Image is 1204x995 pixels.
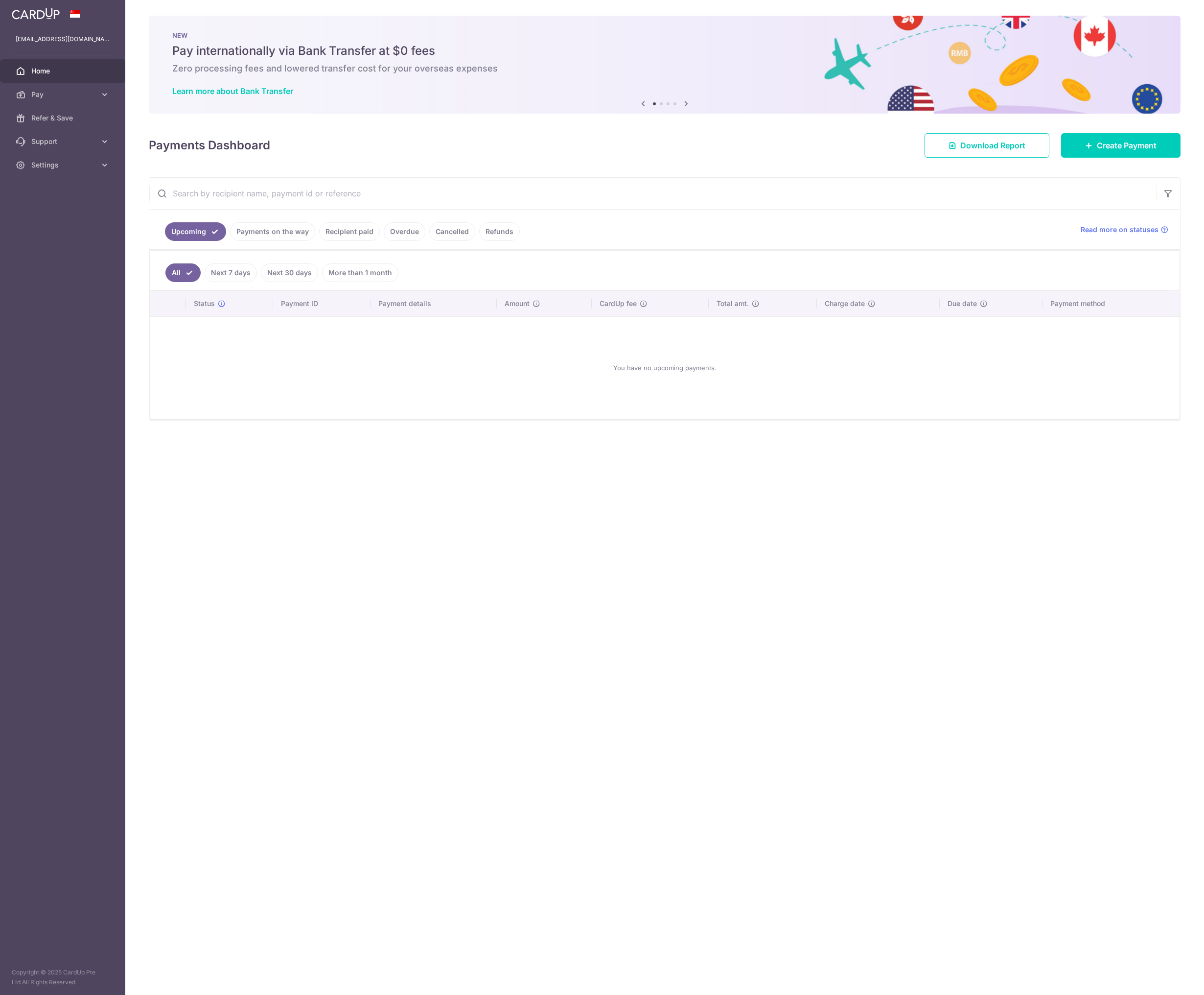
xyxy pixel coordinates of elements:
[165,222,226,241] a: Upcoming
[505,299,530,308] span: Amount
[1097,140,1157,151] span: Create Payment
[31,113,96,123] span: Refer & Save
[948,299,977,308] span: Due date
[149,16,1181,114] img: Bank transfer banner
[925,133,1049,158] a: Download Report
[1081,225,1168,235] a: Read more on statuses
[12,8,60,20] img: CardUp
[230,222,315,241] a: Payments on the way
[429,222,475,241] a: Cancelled
[322,263,398,282] a: More than 1 month
[149,178,1157,209] input: Search by recipient name, payment id or reference
[172,86,293,96] a: Learn more about Bank Transfer
[149,137,270,154] h4: Payments Dashboard
[172,31,1157,39] p: NEW
[717,299,749,308] span: Total amt.
[16,34,110,44] p: [EMAIL_ADDRESS][DOMAIN_NAME]
[273,291,370,316] th: Payment ID
[960,140,1025,151] span: Download Report
[172,43,1157,59] h5: Pay internationally via Bank Transfer at $0 fees
[370,291,497,316] th: Payment details
[194,299,215,308] span: Status
[172,63,1157,74] h6: Zero processing fees and lowered transfer cost for your overseas expenses
[31,66,96,76] span: Home
[384,222,425,241] a: Overdue
[31,160,96,170] span: Settings
[1042,291,1180,316] th: Payment method
[205,263,257,282] a: Next 7 days
[162,325,1168,411] div: You have no upcoming payments.
[165,263,201,282] a: All
[479,222,520,241] a: Refunds
[600,299,637,308] span: CardUp fee
[1081,225,1158,235] span: Read more on statuses
[825,299,865,308] span: Charge date
[1061,133,1181,158] a: Create Payment
[319,222,380,241] a: Recipient paid
[31,137,96,146] span: Support
[261,263,318,282] a: Next 30 days
[31,90,96,99] span: Pay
